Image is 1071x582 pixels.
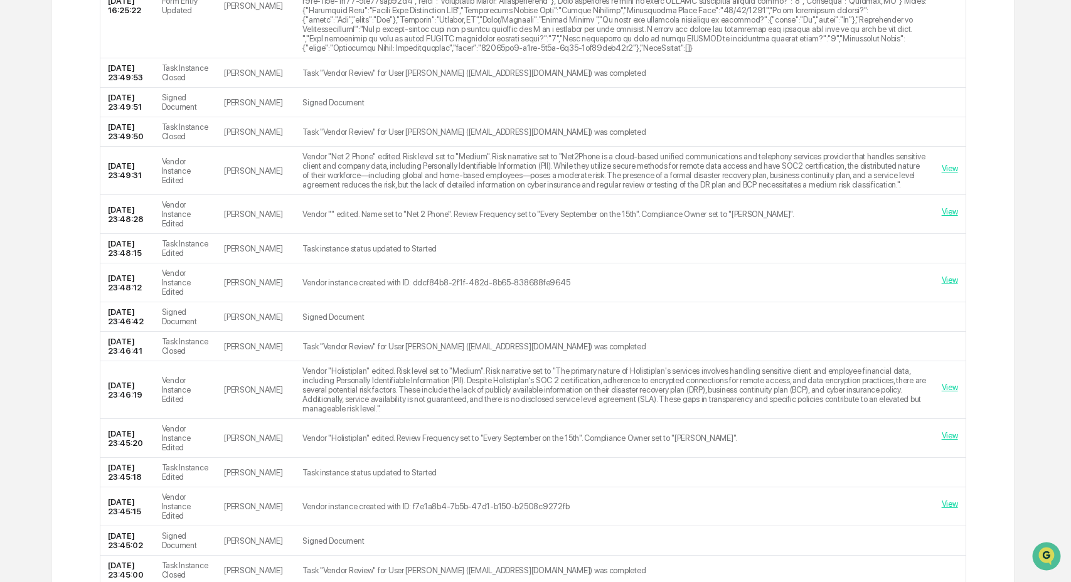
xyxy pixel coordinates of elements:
p: How can we help? [13,26,228,46]
td: [DATE] 23:48:15 [100,234,154,263]
td: Vendor "Holistiplan" edited. Risk level set to "Medium". Risk narrative set to "The primary natur... [295,361,934,419]
a: Powered byPylon [88,212,152,222]
td: [DATE] 23:49:50 [100,117,154,147]
td: [PERSON_NAME] [216,332,295,361]
td: [PERSON_NAME] [216,58,295,88]
td: [DATE] 23:49:51 [100,88,154,117]
td: [PERSON_NAME] [216,302,295,332]
td: [DATE] 23:49:31 [100,147,154,195]
span: Preclearance [25,158,81,171]
td: Signed Document [295,302,934,332]
td: [PERSON_NAME] [216,263,295,302]
td: Vendor Instance Edited [154,263,216,302]
div: 🔎 [13,183,23,193]
td: [DATE] 23:46:41 [100,332,154,361]
td: Vendor "" edited. Name set to "Net 2 Phone". Review Frequency set to "Every September on the 15th... [295,195,934,234]
td: [PERSON_NAME] [216,195,295,234]
div: 🗄️ [91,159,101,169]
div: We're available if you need us! [43,108,159,119]
a: View [942,275,958,285]
td: Vendor Instance Edited [154,487,216,526]
td: Signed Document [154,88,216,117]
td: Task Instance Closed [154,332,216,361]
a: View [942,499,958,509]
td: [PERSON_NAME] [216,458,295,487]
a: View [942,207,958,216]
td: [PERSON_NAME] [216,234,295,263]
img: 1746055101610-c473b297-6a78-478c-a979-82029cc54cd1 [13,96,35,119]
td: Vendor "Holistiplan" edited. Review Frequency set to "Every September on the 15th". Compliance Ow... [295,419,934,458]
iframe: Open customer support [1031,541,1065,574]
td: Task "Vendor Review" for User [PERSON_NAME] ([EMAIL_ADDRESS][DOMAIN_NAME]) was completed [295,332,934,361]
button: Start new chat [213,100,228,115]
td: Task "Vendor Review" for User [PERSON_NAME] ([EMAIL_ADDRESS][DOMAIN_NAME]) was completed [295,117,934,147]
span: Attestations [104,158,156,171]
a: View [942,164,958,173]
td: Task instance status updated to Started [295,458,934,487]
td: Vendor Instance Edited [154,361,216,419]
td: [DATE] 23:48:28 [100,195,154,234]
td: [DATE] 23:46:19 [100,361,154,419]
td: Vendor instance created with ID: f7e1a8b4-7b5b-47d1-b150-b2508c9272fb [295,487,934,526]
td: Vendor "Net 2 Phone" edited. Risk level set to "Medium". Risk narrative set to "Net2Phone is a cl... [295,147,934,195]
td: Vendor instance created with ID: ddcf84b8-2f1f-482d-8b65-838688fe9645 [295,263,934,302]
td: [PERSON_NAME] [216,88,295,117]
span: Pylon [125,213,152,222]
td: Vendor Instance Edited [154,195,216,234]
span: Data Lookup [25,182,79,194]
td: [PERSON_NAME] [216,526,295,556]
td: Task Instance Edited [154,458,216,487]
a: 🖐️Preclearance [8,153,86,176]
div: 🖐️ [13,159,23,169]
td: Task instance status updated to Started [295,234,934,263]
td: [DATE] 23:45:20 [100,419,154,458]
td: Task Instance Edited [154,234,216,263]
a: 🗄️Attestations [86,153,161,176]
div: Start new chat [43,96,206,108]
td: [DATE] 23:48:12 [100,263,154,302]
td: Signed Document [154,526,216,556]
td: [DATE] 23:45:02 [100,526,154,556]
td: [PERSON_NAME] [216,147,295,195]
a: View [942,431,958,440]
td: [DATE] 23:45:18 [100,458,154,487]
td: Vendor Instance Edited [154,147,216,195]
td: Signed Document [295,526,934,556]
td: [DATE] 23:49:53 [100,58,154,88]
a: 🔎Data Lookup [8,177,84,199]
td: [PERSON_NAME] [216,361,295,419]
td: Signed Document [154,302,216,332]
td: [DATE] 23:45:15 [100,487,154,526]
a: View [942,383,958,392]
td: Task "Vendor Review" for User [PERSON_NAME] ([EMAIL_ADDRESS][DOMAIN_NAME]) was completed [295,58,934,88]
td: Vendor Instance Edited [154,419,216,458]
td: [DATE] 23:46:42 [100,302,154,332]
td: [PERSON_NAME] [216,487,295,526]
td: Task Instance Closed [154,58,216,88]
td: Task Instance Closed [154,117,216,147]
td: [PERSON_NAME] [216,419,295,458]
td: Signed Document [295,88,934,117]
td: [PERSON_NAME] [216,117,295,147]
